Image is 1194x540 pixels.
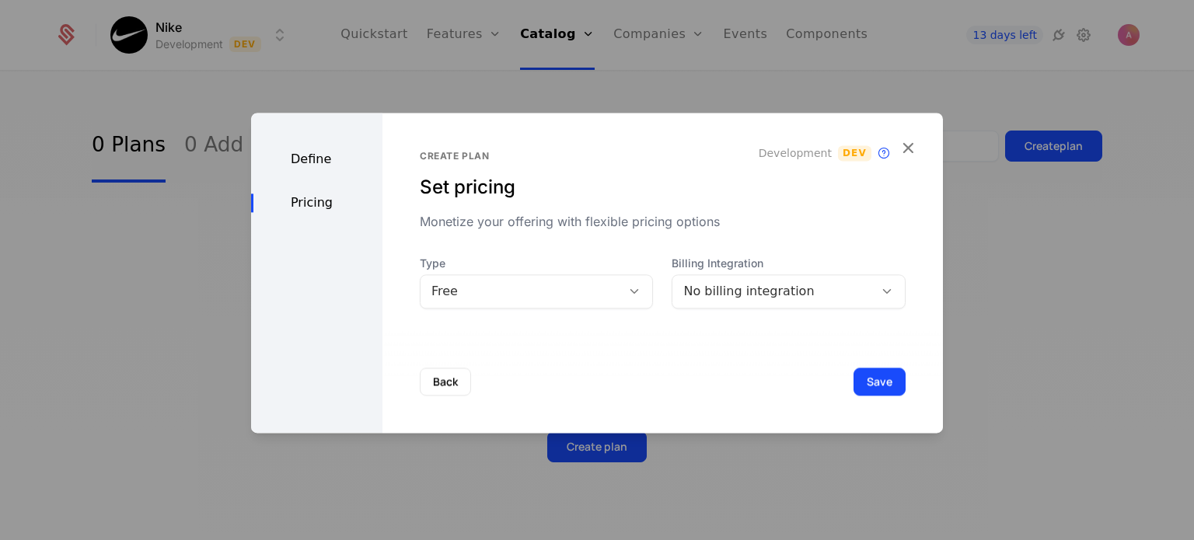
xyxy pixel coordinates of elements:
div: No billing integration [683,282,863,301]
button: Save [854,368,906,395]
span: Dev [838,145,871,161]
div: Create plan [420,150,906,162]
div: Pricing [251,193,382,212]
div: Define [251,150,382,169]
span: Type [420,256,654,271]
div: Monetize your offering with flexible pricing options [420,212,906,231]
div: Set pricing [420,175,906,200]
div: Free [431,282,611,301]
span: Billing Integration [672,256,906,271]
span: Development [759,145,832,161]
button: Back [420,368,471,395]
